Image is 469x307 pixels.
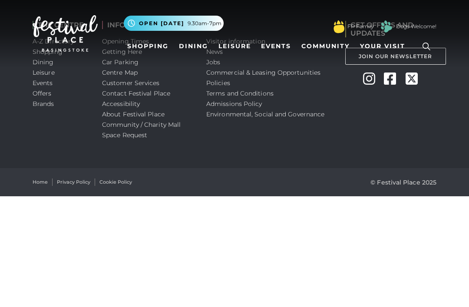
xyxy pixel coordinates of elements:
[102,79,160,87] a: Customer Services
[124,16,224,31] button: Open [DATE] 9.30am-7pm
[102,110,165,118] a: About Festival Place
[357,38,413,54] a: Your Visit
[206,89,274,97] a: Terms and Conditions
[99,178,132,186] a: Cookie Policy
[258,38,294,54] a: Events
[206,69,320,76] a: Commercial & Leasing Opportunities
[360,42,405,51] span: Your Visit
[370,177,436,188] p: © Festival Place 2025
[175,38,211,54] a: Dining
[124,38,172,54] a: Shopping
[206,110,324,118] a: Environmental, Social and Governance
[102,100,140,108] a: Accessibility
[33,15,98,52] img: Festival Place Logo
[206,100,262,108] a: Admissions Policy
[298,38,353,54] a: Community
[139,20,184,27] span: Open [DATE]
[57,178,90,186] a: Privacy Policy
[347,23,373,30] a: FP Family
[188,20,221,27] span: 9.30am-7pm
[33,100,54,108] a: Brands
[102,121,181,139] a: Community / Charity Mall Space Request
[215,38,254,54] a: Leisure
[102,89,170,97] a: Contact Festival Place
[33,69,55,76] a: Leisure
[33,178,48,186] a: Home
[33,89,52,97] a: Offers
[33,79,53,87] a: Events
[102,69,138,76] a: Centre Map
[396,23,436,30] a: Dogs Welcome!
[206,79,230,87] a: Policies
